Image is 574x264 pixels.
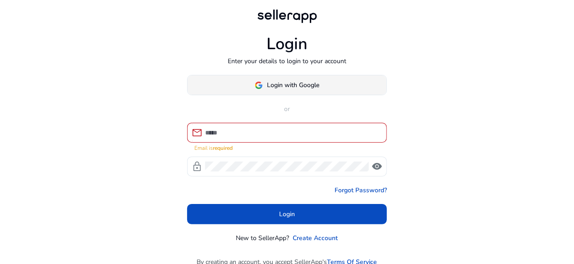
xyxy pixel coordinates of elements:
strong: required [213,144,233,152]
span: Login [279,209,295,219]
span: mail [192,127,202,138]
p: Enter your details to login to your account [228,56,346,66]
img: google-logo.svg [255,81,263,89]
h1: Login [266,34,308,54]
span: Login with Google [267,80,320,90]
span: lock [192,161,202,172]
p: New to SellerApp? [236,233,289,243]
button: Login [187,204,387,224]
mat-error: Email is [194,143,380,152]
a: Forgot Password? [335,185,387,195]
p: or [187,104,387,114]
span: visibility [372,161,382,172]
a: Create Account [293,233,338,243]
button: Login with Google [187,75,387,95]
